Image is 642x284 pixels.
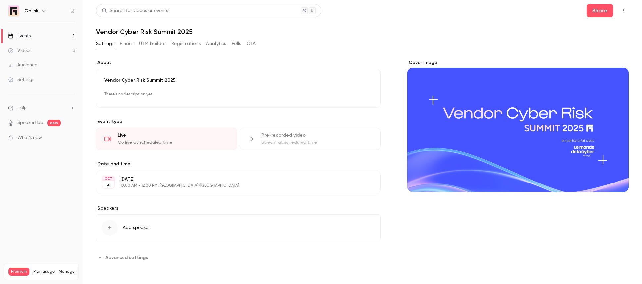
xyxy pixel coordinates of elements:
[96,60,381,66] label: About
[8,76,34,83] div: Settings
[120,38,133,49] button: Emails
[8,104,75,111] li: help-dropdown-opener
[105,254,148,261] span: Advanced settings
[118,132,229,139] div: Live
[8,268,29,276] span: Premium
[96,252,152,263] button: Advanced settings
[104,89,372,100] p: There's no description yet
[25,8,38,14] h6: Galink
[8,47,31,54] div: Videos
[8,6,19,16] img: Galink
[587,4,613,17] button: Share
[47,120,61,126] span: new
[96,28,629,36] h1: Vendor Cyber Risk Summit 2025
[17,134,42,141] span: What's new
[123,224,150,231] span: Add speaker
[407,60,629,192] section: Cover image
[120,183,346,188] p: 10:00 AM - 12:00 PM, [GEOGRAPHIC_DATA]/[GEOGRAPHIC_DATA]
[261,132,372,139] div: Pre-recorded video
[8,33,31,39] div: Events
[102,7,168,14] div: Search for videos or events
[232,38,241,49] button: Polls
[407,60,629,66] label: Cover image
[96,38,114,49] button: Settings
[107,181,110,188] p: 2
[247,38,256,49] button: CTA
[139,38,166,49] button: UTM builder
[118,139,229,146] div: Go live at scheduled time
[96,205,381,212] label: Speakers
[120,176,346,183] p: [DATE]
[261,139,372,146] div: Stream at scheduled time
[8,62,37,68] div: Audience
[102,176,114,181] div: OCT
[206,38,226,49] button: Analytics
[17,104,27,111] span: Help
[240,128,381,150] div: Pre-recorded videoStream at scheduled time
[96,128,237,150] div: LiveGo live at scheduled time
[104,77,372,84] p: Vendor Cyber Risk Summit 2025
[33,269,55,274] span: Plan usage
[17,119,43,126] a: SpeakerHub
[96,161,381,167] label: Date and time
[96,252,381,263] section: Advanced settings
[96,214,381,241] button: Add speaker
[59,269,74,274] a: Manage
[96,118,381,125] p: Event type
[171,38,201,49] button: Registrations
